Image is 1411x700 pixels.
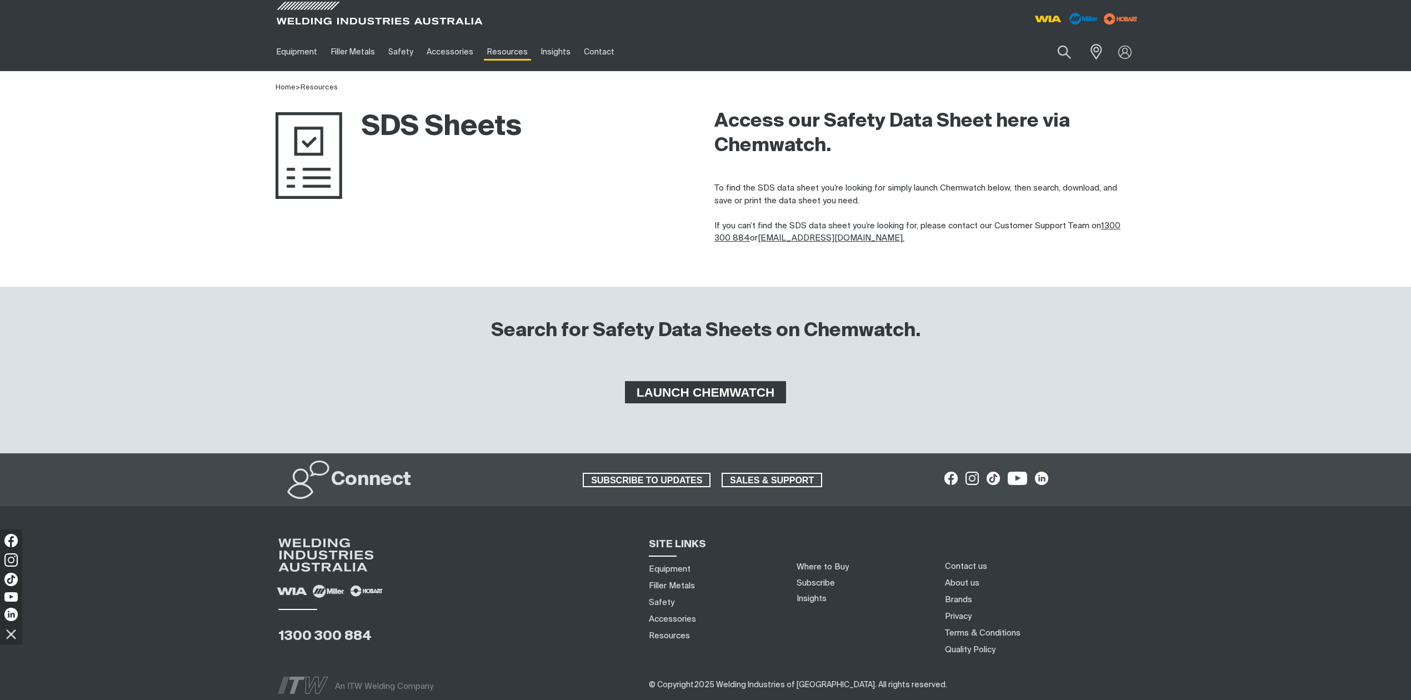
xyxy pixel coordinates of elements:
[714,182,1135,245] p: To find the SDS data sheet you’re looking for simply launch Chemwatch below, then search, downloa...
[945,611,972,622] a: Privacy
[4,592,18,602] img: YouTube
[276,84,296,91] a: Home
[649,681,947,689] span: ​​​​​​​​​​​​​​​​​​ ​​​​​​
[583,473,710,487] a: SUBSCRIBE TO UPDATES
[491,319,920,343] h2: Search for Safety Data Sheets on Chemwatch.
[945,561,987,572] a: Contact us
[723,473,821,487] span: SALES & SUPPORT
[714,109,1135,158] h2: Access our Safety Data Sheet here via Chemwatch.
[945,644,995,656] a: Quality Policy
[649,597,674,608] a: Safety
[797,563,849,571] a: Where to Buy
[945,594,972,606] a: Brands
[481,33,534,71] a: Resources
[301,84,338,91] a: Resources
[2,624,21,643] img: hide socials
[4,608,18,621] img: LinkedIn
[382,33,420,71] a: Safety
[296,84,301,91] span: >
[945,627,1020,639] a: Terms & Conditions
[331,468,411,492] h2: Connect
[577,33,621,71] a: Contact
[649,580,695,592] a: Filler Metals
[4,534,18,547] img: Facebook
[534,33,577,71] a: Insights
[649,539,706,549] span: SITE LINKS
[1045,39,1083,65] button: Search products
[270,33,324,71] a: Equipment
[278,629,372,643] a: 1300 300 884
[644,561,783,644] nav: Sitemap
[649,630,690,642] a: Resources
[270,33,923,71] nav: Main
[335,682,433,691] span: An ITW Welding Company
[324,33,381,71] a: Filler Metals
[797,594,827,603] a: Insights
[649,613,696,625] a: Accessories
[940,558,1153,658] nav: Footer
[1032,39,1083,65] input: Product name or item number...
[649,681,947,689] span: © Copyright 2025 Welding Industries of [GEOGRAPHIC_DATA] . All rights reserved.
[4,573,18,586] img: TikTok
[1100,11,1141,27] img: miller
[758,234,904,242] a: [EMAIL_ADDRESS][DOMAIN_NAME].
[649,563,691,575] a: Equipment
[4,553,18,567] img: Instagram
[797,579,835,587] a: Subscribe
[420,33,480,71] a: Accessories
[945,577,979,589] a: About us
[625,381,786,403] a: LAUNCH CHEMWATCH
[584,473,709,487] span: SUBSCRIBE TO UPDATES
[276,109,522,146] h1: SDS Sheets
[722,473,822,487] a: SALES & SUPPORT
[627,381,784,403] span: LAUNCH CHEMWATCH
